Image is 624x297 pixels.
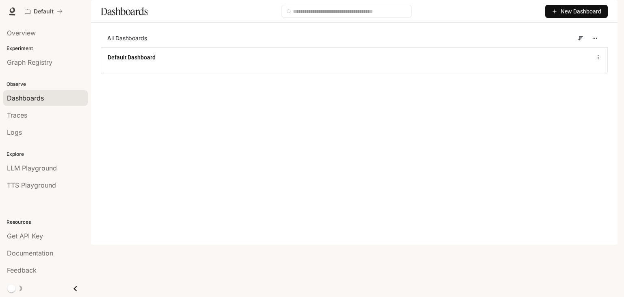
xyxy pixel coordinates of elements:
button: All workspaces [21,3,66,20]
h1: Dashboards [101,3,147,20]
span: New Dashboard [561,7,601,16]
button: New Dashboard [545,5,608,18]
p: Default [34,8,54,15]
span: All Dashboards [107,34,147,42]
a: Default Dashboard [108,53,156,61]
